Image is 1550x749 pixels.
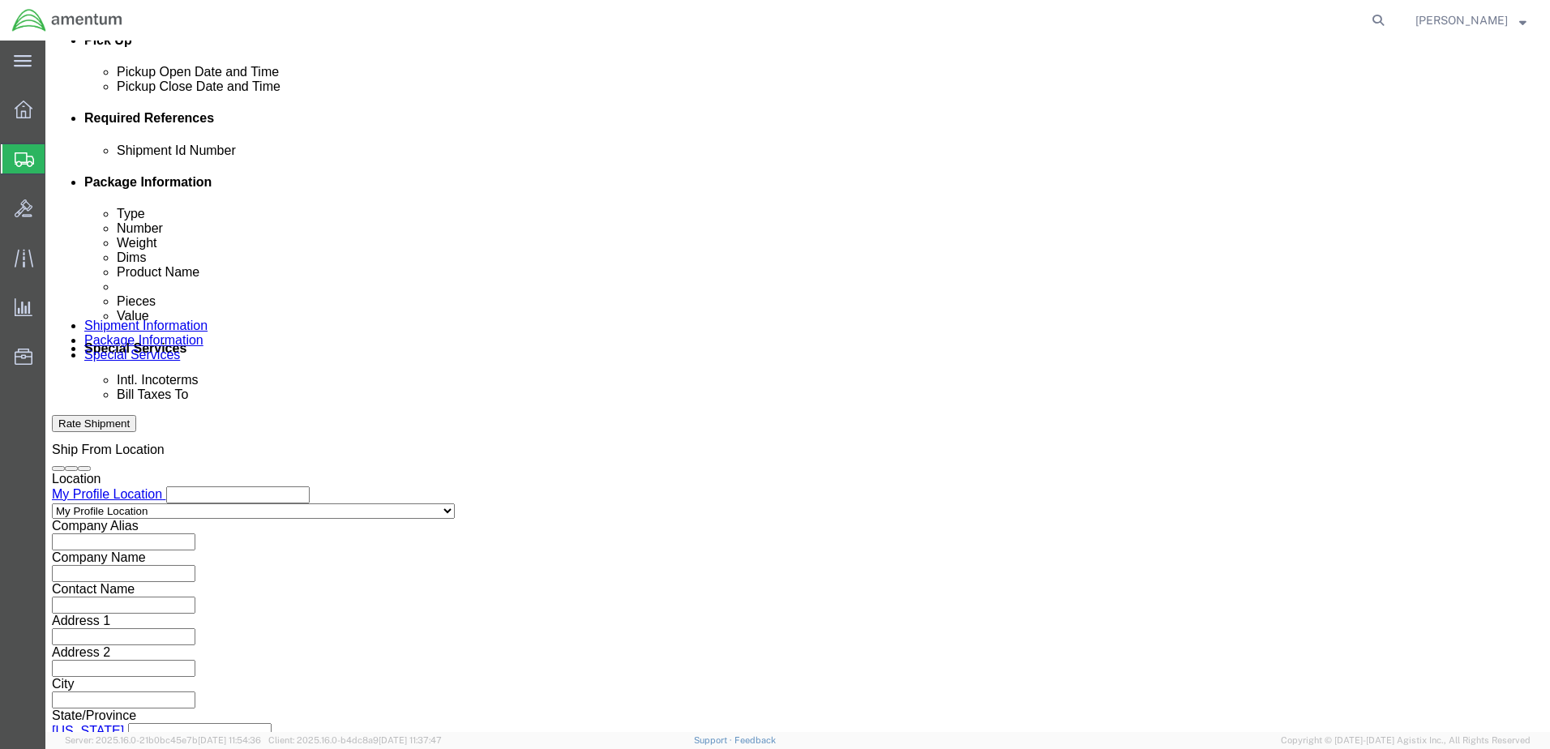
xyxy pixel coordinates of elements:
[1281,734,1531,747] span: Copyright © [DATE]-[DATE] Agistix Inc., All Rights Reserved
[379,735,442,745] span: [DATE] 11:37:47
[198,735,261,745] span: [DATE] 11:54:36
[45,41,1550,732] iframe: FS Legacy Container
[1415,11,1508,29] span: Scott Meyers
[268,735,442,745] span: Client: 2025.16.0-b4dc8a9
[694,735,734,745] a: Support
[1415,11,1527,30] button: [PERSON_NAME]
[11,8,123,32] img: logo
[734,735,776,745] a: Feedback
[65,735,261,745] span: Server: 2025.16.0-21b0bc45e7b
